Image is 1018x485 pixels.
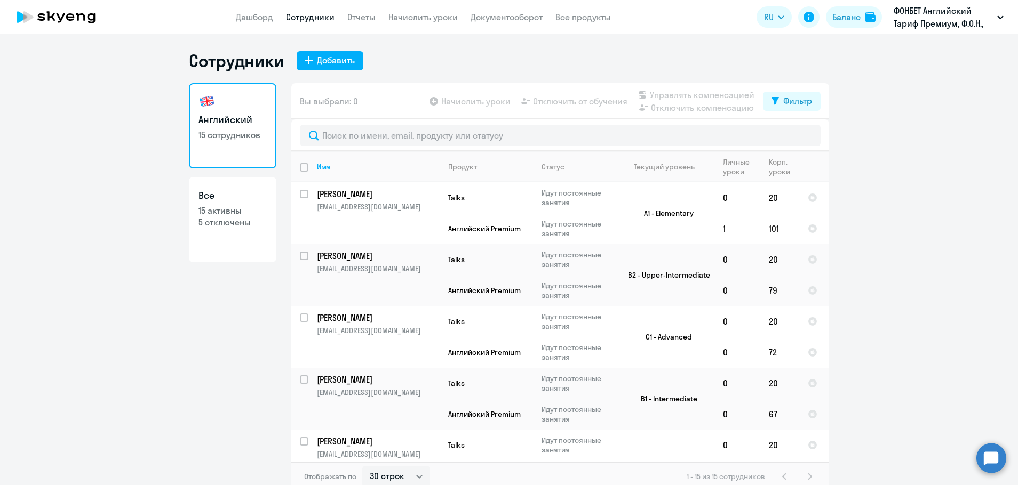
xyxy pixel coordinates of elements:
[687,472,765,481] span: 1 - 15 из 15 сотрудников
[304,472,358,481] span: Отображать по:
[198,216,267,228] p: 5 отключены
[542,435,615,455] p: Идут постоянные занятия
[317,374,439,385] a: [PERSON_NAME]
[448,255,465,264] span: Talks
[448,317,465,326] span: Talks
[542,250,615,269] p: Идут постоянные занятия
[555,12,611,22] a: Все продукты
[714,306,760,337] td: 0
[826,6,882,28] button: Балансbalance
[448,162,477,172] div: Продукт
[189,177,276,262] a: Все15 активны5 отключены
[615,368,714,430] td: B1 - Intermediate
[448,378,465,388] span: Talks
[448,224,521,233] span: Английский Premium
[317,162,331,172] div: Имя
[317,264,439,273] p: [EMAIL_ADDRESS][DOMAIN_NAME]
[471,12,543,22] a: Документооборот
[347,12,376,22] a: Отчеты
[317,188,439,200] a: [PERSON_NAME]
[198,205,267,216] p: 15 активны
[764,11,774,23] span: RU
[317,202,439,212] p: [EMAIL_ADDRESS][DOMAIN_NAME]
[714,368,760,399] td: 0
[448,347,521,357] span: Английский Premium
[317,312,438,324] p: [PERSON_NAME]
[300,125,821,146] input: Поиск по имени, email, продукту или статусу
[760,275,799,306] td: 79
[760,244,799,275] td: 20
[317,162,439,172] div: Имя
[760,337,799,368] td: 72
[714,213,760,244] td: 1
[317,250,438,262] p: [PERSON_NAME]
[714,244,760,275] td: 0
[317,435,438,447] p: [PERSON_NAME]
[317,54,355,67] div: Добавить
[317,449,439,459] p: [EMAIL_ADDRESS][DOMAIN_NAME]
[615,182,714,244] td: A1 - Elementary
[542,162,564,172] div: Статус
[757,6,792,28] button: RU
[760,430,799,460] td: 20
[615,244,714,306] td: B2 - Upper-Intermediate
[542,281,615,300] p: Идут постоянные занятия
[714,430,760,460] td: 0
[832,11,861,23] div: Баланс
[300,95,358,108] span: Вы выбрали: 0
[888,4,1009,30] button: ФОНБЕТ Английский Тариф Премиум, Ф.О.Н., ООО
[714,337,760,368] td: 0
[198,129,267,141] p: 15 сотрудников
[894,4,993,30] p: ФОНБЕТ Английский Тариф Премиум, Ф.О.Н., ООО
[865,12,876,22] img: balance
[388,12,458,22] a: Начислить уроки
[542,219,615,238] p: Идут постоянные занятия
[286,12,335,22] a: Сотрудники
[198,113,267,127] h3: Английский
[634,162,695,172] div: Текущий уровень
[189,83,276,168] a: Английский15 сотрудников
[189,50,284,71] h1: Сотрудники
[760,306,799,337] td: 20
[760,182,799,213] td: 20
[723,157,760,176] div: Личные уроки
[624,162,714,172] div: Текущий уровень
[317,387,439,397] p: [EMAIL_ADDRESS][DOMAIN_NAME]
[542,405,615,424] p: Идут постоянные занятия
[236,12,273,22] a: Дашборд
[317,250,439,262] a: [PERSON_NAME]
[542,343,615,362] p: Идут постоянные занятия
[448,409,521,419] span: Английский Premium
[542,188,615,207] p: Идут постоянные занятия
[317,188,438,200] p: [PERSON_NAME]
[448,193,465,203] span: Talks
[448,286,521,295] span: Английский Premium
[615,306,714,368] td: C1 - Advanced
[714,275,760,306] td: 0
[783,94,812,107] div: Фильтр
[760,399,799,430] td: 67
[760,213,799,244] td: 101
[448,440,465,450] span: Talks
[714,399,760,430] td: 0
[542,374,615,393] p: Идут постоянные занятия
[317,435,439,447] a: [PERSON_NAME]
[198,189,267,203] h3: Все
[317,312,439,324] a: [PERSON_NAME]
[763,92,821,111] button: Фильтр
[760,368,799,399] td: 20
[297,51,363,70] button: Добавить
[198,93,216,110] img: english
[714,182,760,213] td: 0
[317,374,438,385] p: [PERSON_NAME]
[542,312,615,331] p: Идут постоянные занятия
[769,157,799,176] div: Корп. уроки
[317,326,439,335] p: [EMAIL_ADDRESS][DOMAIN_NAME]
